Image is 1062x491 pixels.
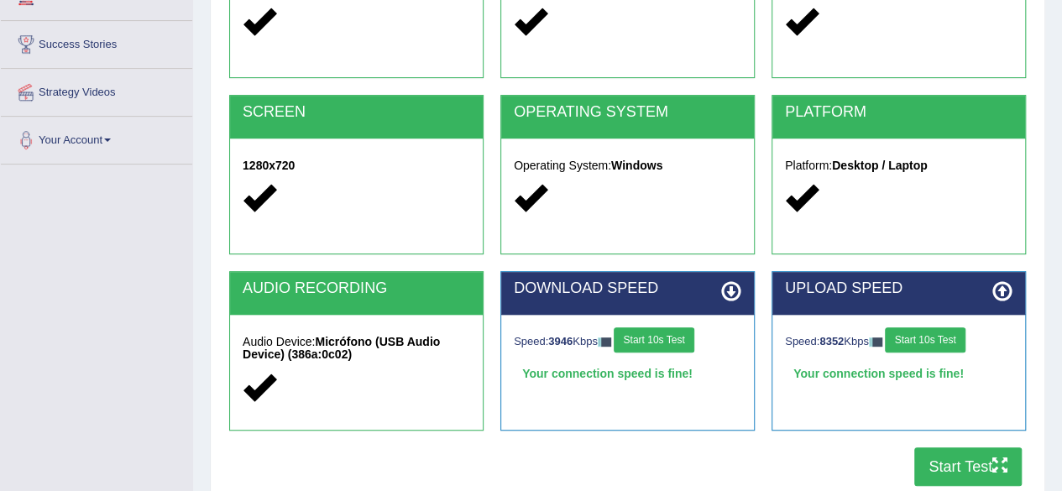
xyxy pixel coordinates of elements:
[514,280,741,297] h2: DOWNLOAD SPEED
[785,104,1012,121] h2: PLATFORM
[785,280,1012,297] h2: UPLOAD SPEED
[614,327,693,353] button: Start 10s Test
[869,337,882,347] img: ajax-loader-fb-connection.gif
[514,159,741,172] h5: Operating System:
[1,117,192,159] a: Your Account
[1,69,192,111] a: Strategy Videos
[514,104,741,121] h2: OPERATING SYSTEM
[243,159,295,172] strong: 1280x720
[514,327,741,357] div: Speed: Kbps
[832,159,928,172] strong: Desktop / Laptop
[598,337,611,347] img: ajax-loader-fb-connection.gif
[243,280,470,297] h2: AUDIO RECORDING
[611,159,662,172] strong: Windows
[243,335,440,361] strong: Micrófono (USB Audio Device) (386a:0c02)
[1,21,192,63] a: Success Stories
[785,159,1012,172] h5: Platform:
[514,361,741,386] div: Your connection speed is fine!
[785,327,1012,357] div: Speed: Kbps
[785,361,1012,386] div: Your connection speed is fine!
[243,336,470,362] h5: Audio Device:
[243,104,470,121] h2: SCREEN
[885,327,965,353] button: Start 10s Test
[548,335,573,347] strong: 3946
[819,335,844,347] strong: 8352
[914,447,1022,486] button: Start Test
